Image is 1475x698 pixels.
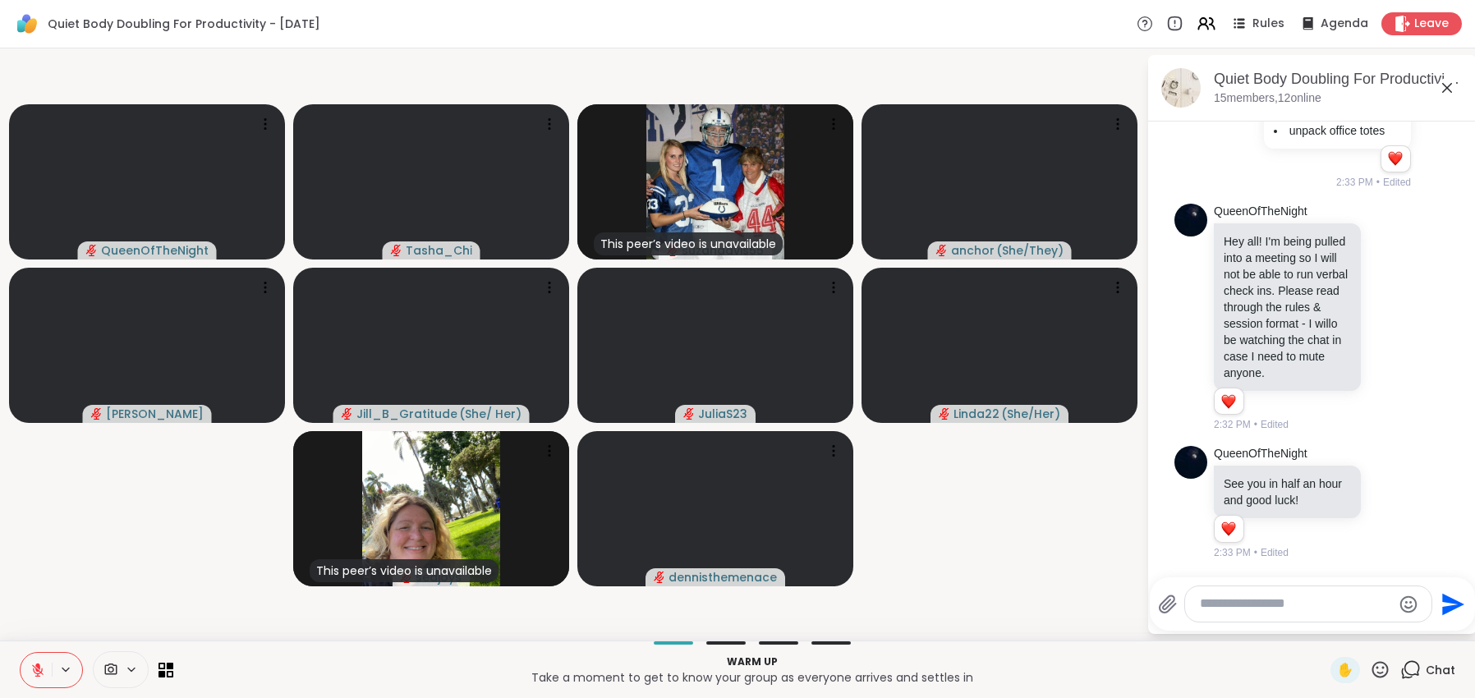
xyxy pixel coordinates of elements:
[1214,69,1464,90] div: Quiet Body Doubling For Productivity - [DATE]
[1261,545,1289,560] span: Edited
[1224,475,1351,508] p: See you in half an hour and good luck!
[362,431,500,586] img: seajoys
[951,242,995,259] span: anchor
[48,16,320,32] span: Quiet Body Doubling For Productivity - [DATE]
[391,245,402,256] span: audio-muted
[1200,595,1391,613] textarea: Type your message
[86,245,98,256] span: audio-muted
[1386,153,1404,166] button: Reactions: love
[356,406,457,422] span: Jill_B_Gratitude
[406,242,472,259] span: Tasha_Chi
[1220,522,1237,535] button: Reactions: love
[91,408,103,420] span: audio-muted
[1174,446,1207,479] img: https://sharewell-space-live.sfo3.digitaloceanspaces.com/user-generated/d7277878-0de6-43a2-a937-4...
[1220,395,1237,408] button: Reactions: love
[1214,90,1321,107] p: 15 members, 12 online
[1215,388,1243,415] div: Reaction list
[669,569,777,585] span: dennisthemenace
[1224,233,1351,381] p: Hey all! I'm being pulled into a meeting so I will not be able to run verbal check ins. Please re...
[654,572,665,583] span: audio-muted
[1426,662,1455,678] span: Chat
[1254,417,1257,432] span: •
[106,406,204,422] span: [PERSON_NAME]
[936,245,948,256] span: audio-muted
[1261,417,1289,432] span: Edited
[594,232,783,255] div: This peer’s video is unavailable
[1414,16,1449,32] span: Leave
[1214,417,1251,432] span: 2:32 PM
[698,406,747,422] span: JuliaS23
[1381,146,1410,172] div: Reaction list
[1336,175,1373,190] span: 2:33 PM
[310,559,499,582] div: This peer’s video is unavailable
[1376,175,1380,190] span: •
[646,104,784,259] img: suzandavis55
[459,406,522,422] span: ( She/ Her )
[1399,595,1418,614] button: Emoji picker
[1252,16,1284,32] span: Rules
[342,408,353,420] span: audio-muted
[996,242,1064,259] span: ( She/They )
[1001,406,1060,422] span: ( She/Her )
[683,408,695,420] span: audio-muted
[1214,204,1307,220] a: QueenOfTheNight
[13,10,41,38] img: ShareWell Logomark
[1174,204,1207,236] img: https://sharewell-space-live.sfo3.digitaloceanspaces.com/user-generated/d7277878-0de6-43a2-a937-4...
[1432,585,1469,622] button: Send
[1161,68,1201,108] img: Quiet Body Doubling For Productivity - Tuesday, Oct 07
[1215,516,1243,542] div: Reaction list
[1274,122,1401,139] li: unpack office totes
[1214,446,1307,462] a: QueenOfTheNight
[183,654,1321,669] p: Warm up
[1337,660,1353,680] span: ✋
[1321,16,1368,32] span: Agenda
[1214,545,1251,560] span: 2:33 PM
[183,669,1321,686] p: Take a moment to get to know your group as everyone arrives and settles in
[1254,545,1257,560] span: •
[1383,175,1411,190] span: Edited
[953,406,999,422] span: Linda22
[101,242,209,259] span: QueenOfTheNight
[939,408,950,420] span: audio-muted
